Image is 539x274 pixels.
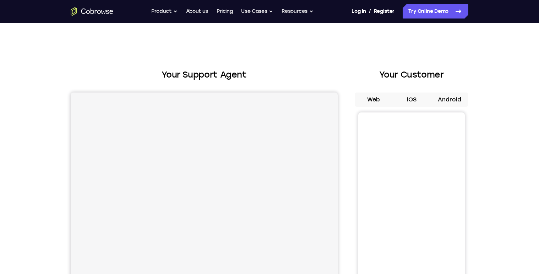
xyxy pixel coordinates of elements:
a: Try Online Demo [403,4,468,19]
button: Android [430,93,468,107]
a: About us [186,4,208,19]
a: Log In [352,4,366,19]
a: Register [374,4,394,19]
button: iOS [393,93,431,107]
button: Use Cases [241,4,273,19]
a: Pricing [217,4,233,19]
h2: Your Support Agent [71,68,338,81]
button: Resources [282,4,314,19]
button: Product [151,4,178,19]
button: Web [355,93,393,107]
span: / [369,7,371,16]
h2: Your Customer [355,68,468,81]
a: Go to the home page [71,7,113,16]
